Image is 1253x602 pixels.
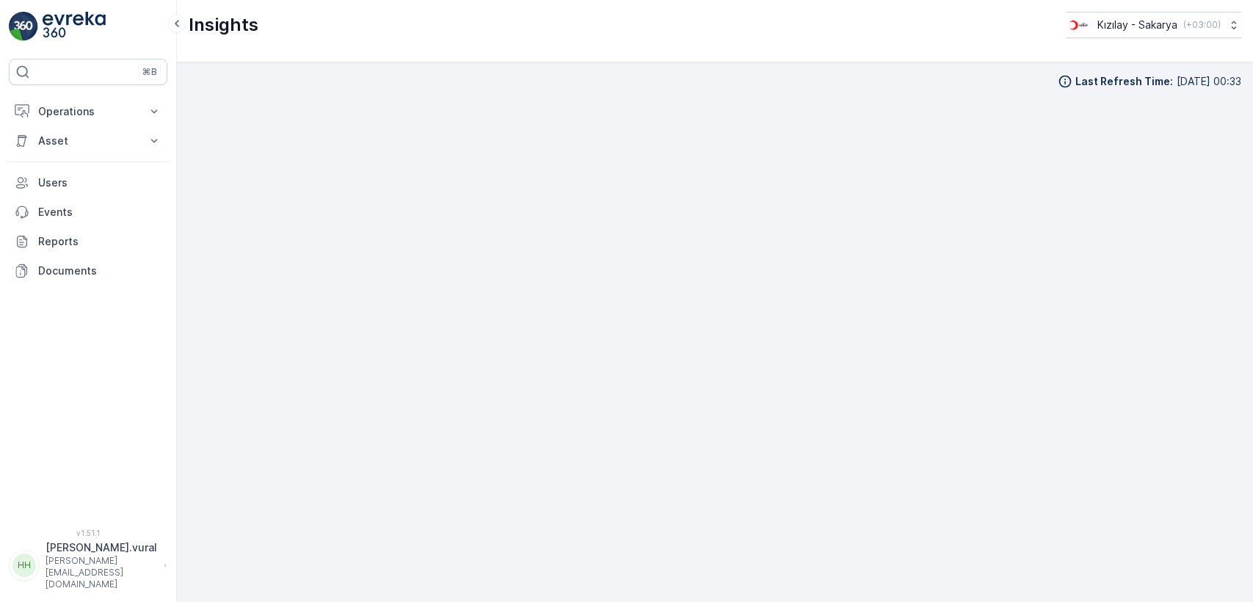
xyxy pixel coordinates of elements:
img: logo [9,12,38,41]
p: ⌘B [142,66,157,78]
p: Users [38,175,161,190]
button: HH[PERSON_NAME].vural[PERSON_NAME][EMAIL_ADDRESS][DOMAIN_NAME] [9,540,167,590]
button: Kızılay - Sakarya(+03:00) [1066,12,1241,38]
p: Asset [38,134,138,148]
img: logo_light-DOdMpM7g.png [43,12,106,41]
p: [PERSON_NAME].vural [46,540,157,555]
a: Documents [9,256,167,286]
span: v 1.51.1 [9,529,167,537]
p: [DATE] 00:33 [1177,74,1241,89]
a: Reports [9,227,167,256]
button: Asset [9,126,167,156]
p: Insights [189,13,258,37]
p: Documents [38,264,161,278]
p: Kızılay - Sakarya [1097,18,1177,32]
p: Last Refresh Time : [1075,74,1173,89]
div: HH [12,554,36,577]
p: Reports [38,234,161,249]
p: Operations [38,104,138,119]
p: ( +03:00 ) [1183,19,1221,31]
button: Operations [9,97,167,126]
a: Users [9,168,167,197]
a: Events [9,197,167,227]
p: Events [38,205,161,220]
img: k%C4%B1z%C4%B1lay_DTAvauz.png [1066,17,1092,33]
p: [PERSON_NAME][EMAIL_ADDRESS][DOMAIN_NAME] [46,555,157,590]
